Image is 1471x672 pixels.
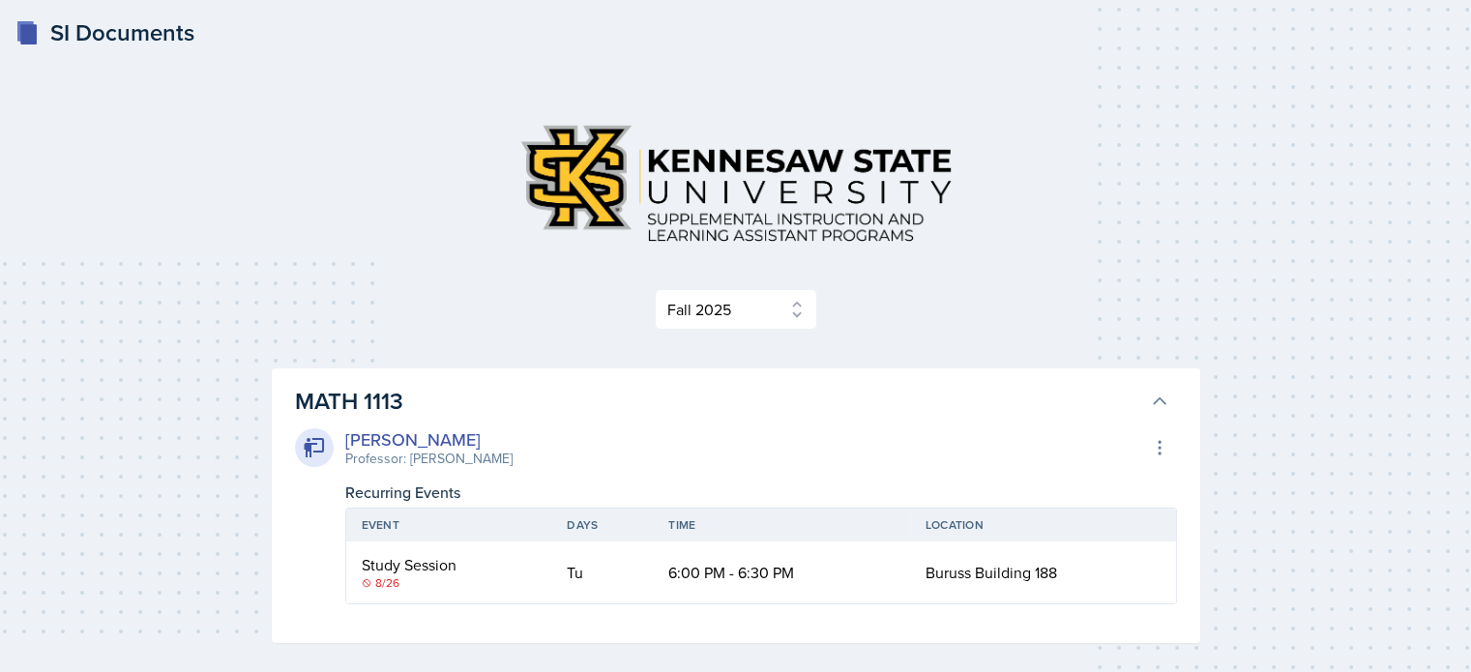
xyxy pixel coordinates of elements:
td: Tu [551,541,653,603]
div: 8/26 [362,574,537,592]
div: [PERSON_NAME] [345,426,513,453]
td: 6:00 PM - 6:30 PM [653,541,909,603]
img: Kennesaw State University [504,108,968,258]
span: Buruss Building 188 [926,562,1057,583]
th: Time [653,509,909,541]
div: Recurring Events [345,481,1177,504]
button: MATH 1113 [291,380,1173,423]
div: Professor: [PERSON_NAME] [345,449,513,469]
th: Location [910,509,1176,541]
h3: MATH 1113 [295,384,1142,419]
th: Days [551,509,653,541]
a: SI Documents [15,15,194,50]
div: Study Session [362,553,537,576]
th: Event [346,509,552,541]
